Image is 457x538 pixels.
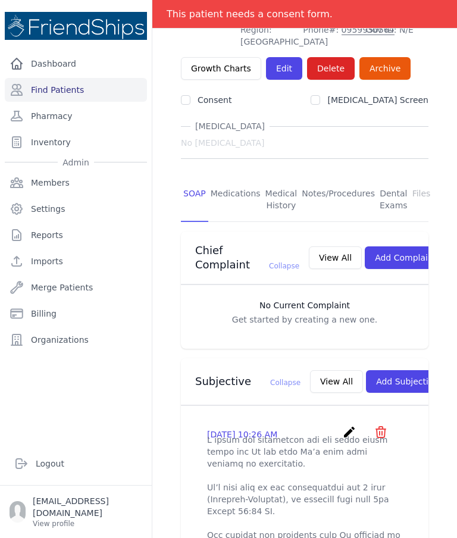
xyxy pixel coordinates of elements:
[327,95,428,105] label: [MEDICAL_DATA] Screen
[310,370,363,393] button: View All
[181,178,428,222] nav: Tabs
[5,52,147,76] a: Dashboard
[303,24,358,48] span: Phone#:
[366,370,449,393] button: Add Subjective
[181,137,264,149] span: No [MEDICAL_DATA]
[195,243,299,272] h3: Chief Complaint
[190,120,270,132] span: [MEDICAL_DATA]
[342,430,359,442] a: create
[207,428,277,440] p: [DATE] 10:26 AM
[198,95,231,105] label: Consent
[181,57,261,80] a: Growth Charts
[299,178,377,222] a: Notes/Procedures
[5,12,147,40] img: Medical Missions EMR
[410,178,433,222] a: Files
[5,249,147,273] a: Imports
[10,495,142,528] a: [EMAIL_ADDRESS][DOMAIN_NAME] View profile
[5,197,147,221] a: Settings
[10,452,142,476] a: Logout
[342,425,356,439] i: create
[270,379,301,387] span: Collapse
[5,104,147,128] a: Pharmacy
[366,24,428,48] span: Gov ID: N/E
[5,302,147,326] a: Billing
[208,178,263,222] a: Medications
[309,246,362,269] button: View All
[5,78,147,102] a: Find Patients
[58,157,94,168] span: Admin
[193,314,417,326] p: Get started by creating a new one.
[5,223,147,247] a: Reports
[5,171,147,195] a: Members
[359,57,411,80] a: Archive
[365,246,446,269] button: Add Complaint
[307,57,355,80] button: Delete
[263,178,300,222] a: Medical History
[266,57,302,80] a: Edit
[33,519,142,528] p: View profile
[5,276,147,299] a: Merge Patients
[240,24,296,48] span: Region: [GEOGRAPHIC_DATA]
[33,495,142,519] p: [EMAIL_ADDRESS][DOMAIN_NAME]
[269,262,299,270] span: Collapse
[195,374,301,389] h3: Subjective
[181,178,208,222] a: SOAP
[377,178,410,222] a: Dental Exams
[5,328,147,352] a: Organizations
[5,130,147,154] a: Inventory
[193,299,417,311] h3: No Current Complaint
